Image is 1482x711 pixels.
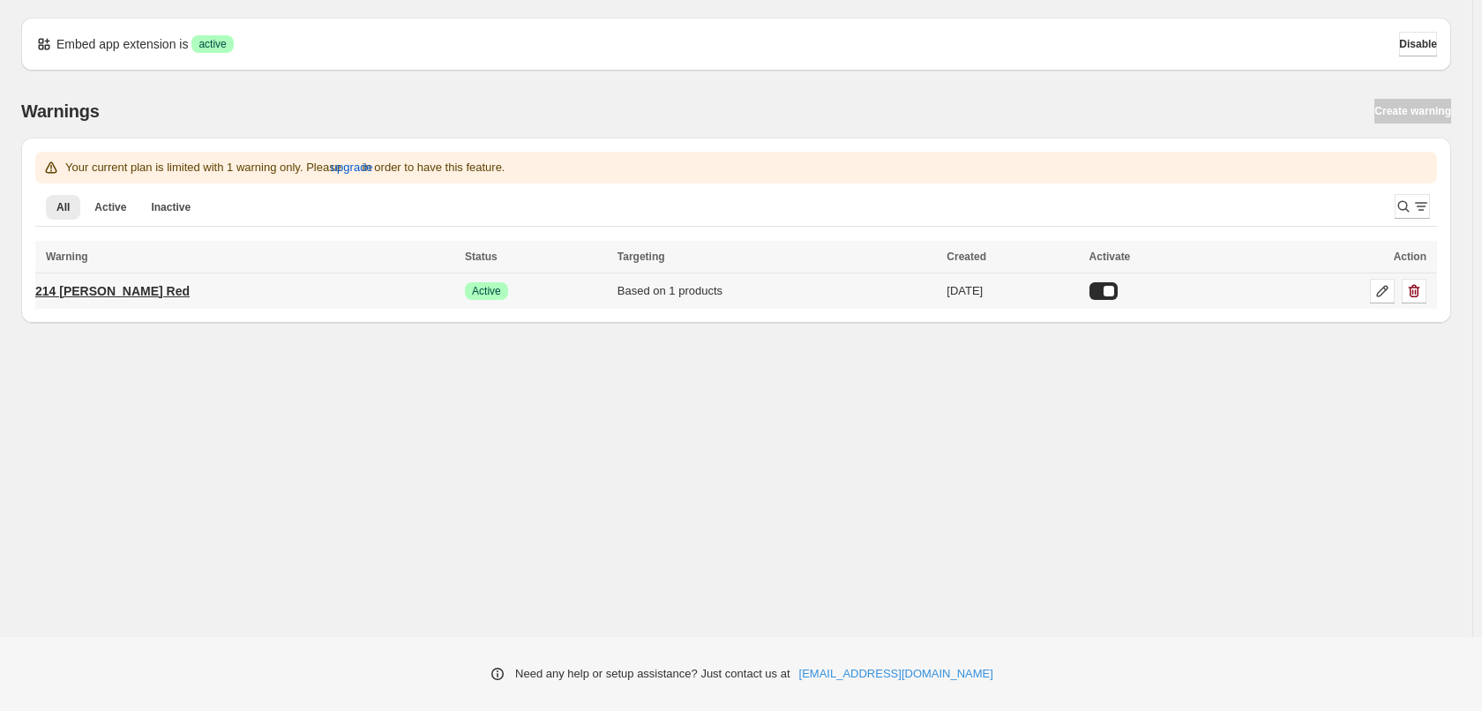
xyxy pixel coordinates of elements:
span: Disable [1399,37,1437,51]
span: Activate [1089,251,1131,263]
span: Status [465,251,498,263]
p: Your current plan is limited with 1 warning only. Please in order to have this feature. [65,159,505,176]
p: 214 [PERSON_NAME] Red [35,282,190,300]
button: Search and filter results [1395,194,1430,219]
span: active [198,37,226,51]
span: Active [472,284,501,298]
span: upgrade [331,159,373,176]
span: Targeting [617,251,665,263]
a: [EMAIL_ADDRESS][DOMAIN_NAME] [799,665,993,683]
span: Active [94,200,126,214]
button: Disable [1399,32,1437,56]
span: All [56,200,70,214]
a: 214 [PERSON_NAME] Red [35,277,190,305]
button: upgrade [331,153,373,182]
div: Based on 1 products [617,282,937,300]
span: Warning [46,251,88,263]
span: Inactive [151,200,191,214]
h2: Warnings [21,101,100,122]
p: Embed app extension is [56,35,188,53]
div: [DATE] [947,282,1078,300]
span: Created [947,251,986,263]
span: Action [1394,251,1426,263]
